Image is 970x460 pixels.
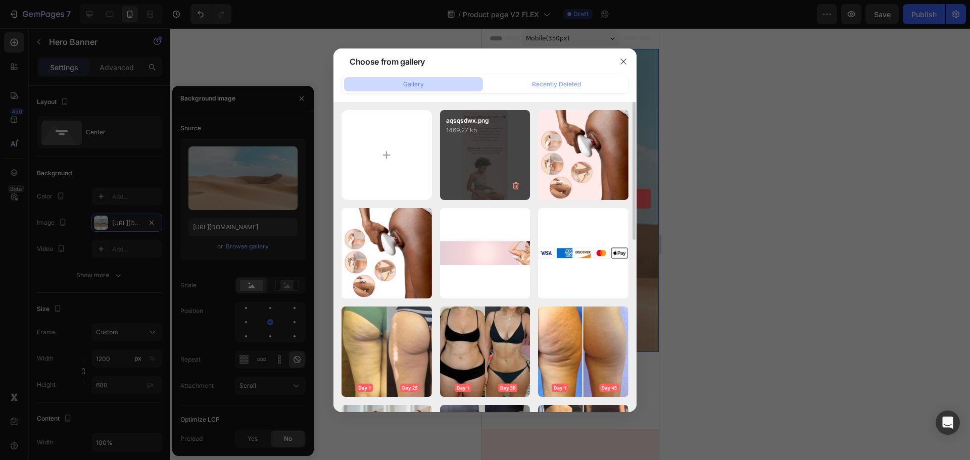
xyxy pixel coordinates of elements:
[538,110,628,200] img: image
[8,161,169,180] button: <p><strong>Get -60% Discount</strong></p>
[936,411,960,435] div: Open Intercom Messenger
[403,80,424,89] div: Gallery
[54,166,123,175] strong: Get -60% Discount
[344,77,483,91] button: Gallery
[487,77,626,91] button: Recently Deleted
[440,306,530,397] img: image
[446,125,524,135] p: 1469.27 kb
[44,5,87,15] span: Mobile ( 350 px)
[538,247,628,260] img: image
[342,208,432,298] img: image
[538,306,628,397] img: image
[446,116,524,125] p: aqsqsdwx.png
[342,306,432,397] img: image
[440,241,530,265] img: image
[13,26,53,35] div: Hero Banner
[350,56,425,68] div: Choose from gallery
[532,80,581,89] div: Recently Deleted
